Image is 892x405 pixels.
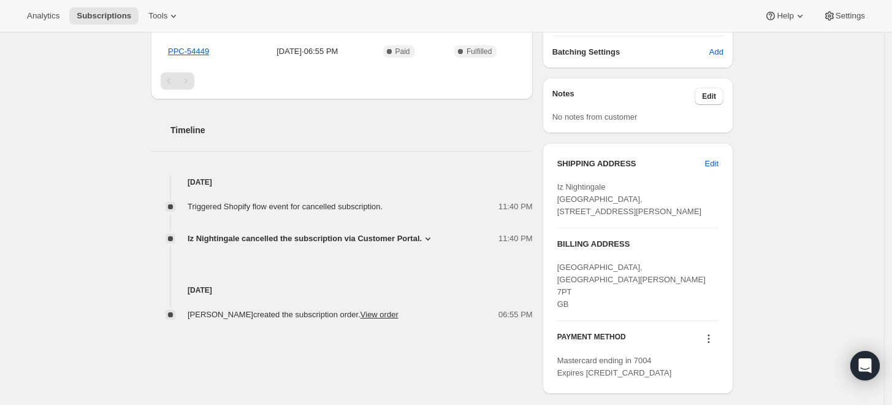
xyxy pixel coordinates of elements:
span: Paid [395,47,410,56]
span: 11:40 PM [498,201,533,213]
span: Fulfilled [467,47,492,56]
h4: [DATE] [151,176,533,188]
span: Settings [836,11,865,21]
button: Tools [141,7,187,25]
span: [GEOGRAPHIC_DATA], [GEOGRAPHIC_DATA][PERSON_NAME] 7PT GB [557,263,706,309]
h3: Notes [552,88,695,105]
h3: PAYMENT METHOD [557,332,626,349]
span: Edit [705,158,719,170]
button: Edit [698,154,726,174]
span: Add [709,46,723,58]
nav: Pagination [161,72,523,90]
h4: [DATE] [151,284,533,296]
span: Edit [702,91,716,101]
button: Settings [816,7,872,25]
span: Iz Nightingale cancelled the subscription via Customer Portal. [188,233,422,245]
span: [PERSON_NAME] created the subscription order. [188,310,398,319]
span: No notes from customer [552,112,638,121]
span: [DATE] · 06:55 PM [253,45,362,58]
div: Open Intercom Messenger [850,351,880,380]
a: View order [360,310,398,319]
span: Analytics [27,11,59,21]
h6: Batching Settings [552,46,709,58]
h3: SHIPPING ADDRESS [557,158,705,170]
span: Mastercard ending in 7004 Expires [CREDIT_CARD_DATA] [557,356,672,377]
button: Add [702,42,731,62]
button: Help [757,7,813,25]
a: PPC-54449 [168,47,209,56]
button: Iz Nightingale cancelled the subscription via Customer Portal. [188,233,434,245]
span: Iz Nightingale [GEOGRAPHIC_DATA], [STREET_ADDRESS][PERSON_NAME] [557,182,702,216]
span: 11:40 PM [498,233,533,245]
button: Analytics [20,7,67,25]
span: 06:55 PM [498,309,533,321]
button: Edit [695,88,723,105]
span: Triggered Shopify flow event for cancelled subscription. [188,202,383,211]
span: Tools [148,11,167,21]
button: Subscriptions [69,7,139,25]
h2: Timeline [170,124,533,136]
h3: BILLING ADDRESS [557,238,719,250]
span: Help [777,11,793,21]
span: Subscriptions [77,11,131,21]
